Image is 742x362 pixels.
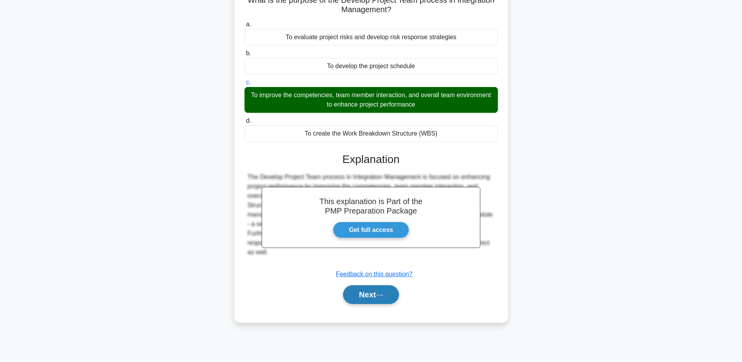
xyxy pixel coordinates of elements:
[244,58,498,74] div: To develop the project schedule
[244,87,498,113] div: To improve the competencies, team member interaction, and overall team environment to enhance pro...
[333,222,409,238] a: Get full access
[244,29,498,45] div: To evaluate project risks and develop risk response strategies
[336,271,413,277] a: Feedback on this question?
[246,21,251,27] span: a.
[246,50,251,56] span: b.
[244,125,498,142] div: To create the Work Breakdown Structure (WBS)
[248,172,495,257] div: The Develop Project Team process in Integration Management is focused on enhancing project perfor...
[246,117,251,124] span: d.
[246,79,251,85] span: c.
[343,285,399,304] button: Next
[249,153,493,166] h3: Explanation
